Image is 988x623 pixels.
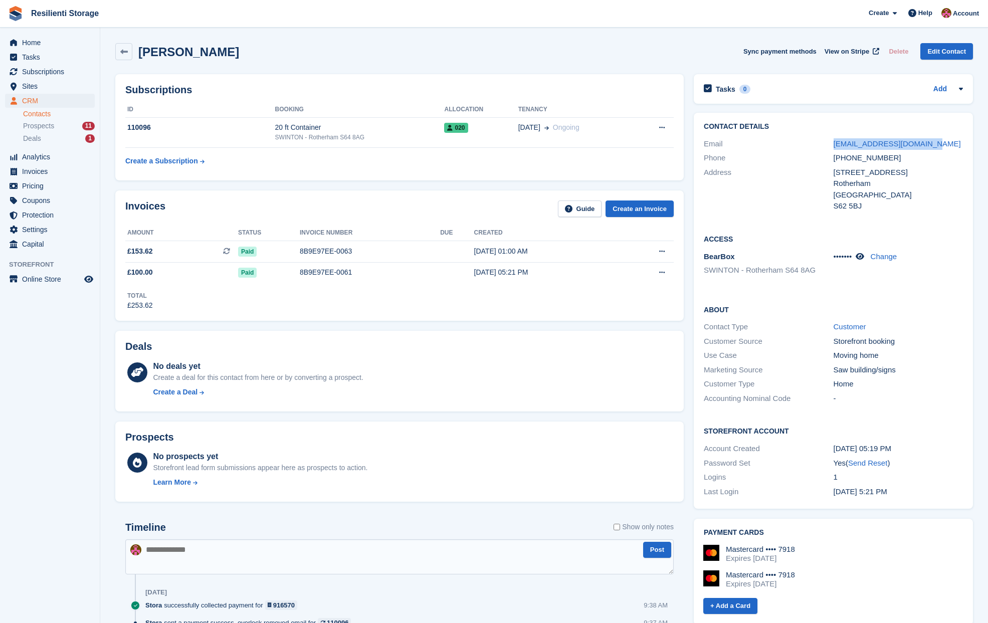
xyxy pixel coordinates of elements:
div: 8B9E97EE-0061 [300,267,440,278]
h2: Storefront Account [704,426,963,436]
span: Tasks [22,50,82,64]
div: No deals yet [153,360,363,372]
div: Create a Subscription [125,156,198,166]
div: Contact Type [704,321,833,333]
button: Delete [885,43,912,60]
h2: Subscriptions [125,84,674,96]
a: Create a Deal [153,387,363,397]
span: Pricing [22,179,82,193]
div: Saw building/signs [834,364,963,376]
span: Create [869,8,889,18]
div: 9:38 AM [644,600,668,610]
div: Home [834,378,963,390]
th: Created [474,225,618,241]
span: ( ) [846,459,890,467]
a: Change [871,252,897,261]
h2: Tasks [716,85,735,94]
div: [PHONE_NUMBER] [834,152,963,164]
div: Storefront lead form submissions appear here as prospects to action. [153,463,367,473]
img: Mastercard Logo [703,545,719,561]
span: Stora [145,600,162,610]
div: [DATE] 01:00 AM [474,246,618,257]
div: [DATE] 05:21 PM [474,267,618,278]
div: 20 ft Container [275,122,445,133]
div: Customer Source [704,336,833,347]
span: ••••••• [834,252,852,261]
th: ID [125,102,275,118]
input: Show only notes [614,522,620,532]
div: 1 [85,134,95,143]
div: Last Login [704,486,833,498]
a: Learn More [153,477,367,488]
span: Invoices [22,164,82,178]
div: Mastercard •••• 7918 [726,570,795,579]
th: Due [440,225,474,241]
a: menu [5,179,95,193]
div: Password Set [704,458,833,469]
a: Preview store [83,273,95,285]
div: Customer Type [704,378,833,390]
th: Booking [275,102,445,118]
a: Send Reset [848,459,887,467]
span: Sites [22,79,82,93]
span: Subscriptions [22,65,82,79]
div: Marketing Source [704,364,833,376]
span: BearBox [704,252,735,261]
a: menu [5,164,95,178]
a: [EMAIL_ADDRESS][DOMAIN_NAME] [834,139,961,148]
div: Logins [704,472,833,483]
span: Capital [22,237,82,251]
h2: Invoices [125,200,165,217]
a: Create an Invoice [606,200,674,217]
span: Online Store [22,272,82,286]
th: Amount [125,225,238,241]
li: SWINTON - Rotherham S64 8AG [704,265,833,276]
div: 1 [834,472,963,483]
a: Edit Contact [920,43,973,60]
a: Create a Subscription [125,152,205,170]
span: Storefront [9,260,100,270]
h2: Prospects [125,432,174,443]
span: Coupons [22,193,82,207]
div: [GEOGRAPHIC_DATA] [834,189,963,201]
span: View on Stripe [825,47,869,57]
div: SWINTON - Rotherham S64 8AG [275,133,445,142]
a: Add [933,84,947,95]
h2: Timeline [125,522,166,533]
h2: Access [704,234,963,244]
div: [DATE] [145,588,167,596]
time: 2025-09-24 16:21:27 UTC [834,487,887,496]
h2: Deals [125,341,152,352]
div: Yes [834,458,963,469]
div: 916570 [273,600,295,610]
h2: About [704,304,963,314]
div: successfully collected payment for [145,600,302,610]
a: Guide [558,200,602,217]
span: Account [953,9,979,19]
th: Invoice number [300,225,440,241]
img: Kerrie Whiteley [941,8,951,18]
span: Settings [22,223,82,237]
a: menu [5,36,95,50]
div: Rotherham [834,178,963,189]
div: No prospects yet [153,451,367,463]
a: 916570 [265,600,298,610]
div: Accounting Nominal Code [704,393,833,404]
div: Expires [DATE] [726,554,795,563]
h2: Contact Details [704,123,963,131]
span: Help [918,8,932,18]
a: menu [5,94,95,108]
img: Mastercard Logo [703,570,719,586]
div: 110096 [125,122,275,133]
a: menu [5,150,95,164]
span: 020 [444,123,468,133]
span: Paid [238,247,257,257]
span: Deals [23,134,41,143]
div: 11 [82,122,95,130]
div: - [834,393,963,404]
th: Status [238,225,300,241]
div: Moving home [834,350,963,361]
a: menu [5,79,95,93]
a: menu [5,65,95,79]
a: menu [5,272,95,286]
